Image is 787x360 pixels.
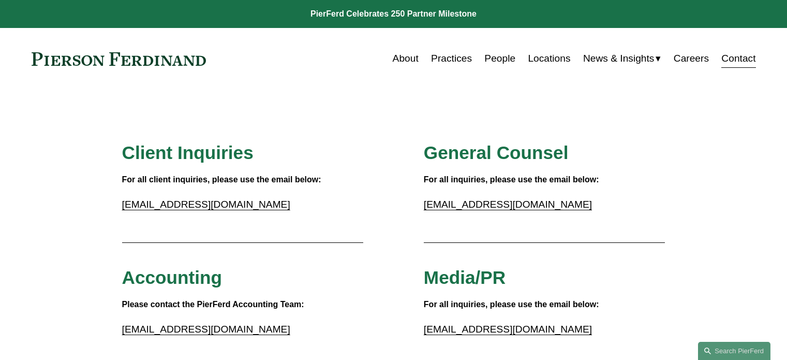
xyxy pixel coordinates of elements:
strong: For all client inquiries, please use the email below: [122,175,321,184]
a: Practices [431,49,472,68]
a: folder dropdown [583,49,661,68]
span: News & Insights [583,50,655,68]
a: [EMAIL_ADDRESS][DOMAIN_NAME] [122,324,290,335]
a: People [484,49,515,68]
span: Client Inquiries [122,142,254,163]
strong: For all inquiries, please use the email below: [424,300,599,309]
a: Contact [721,49,755,68]
strong: Please contact the PierFerd Accounting Team: [122,300,304,309]
a: Careers [674,49,709,68]
span: General Counsel [424,142,569,163]
a: [EMAIL_ADDRESS][DOMAIN_NAME] [122,199,290,210]
a: [EMAIL_ADDRESS][DOMAIN_NAME] [424,324,592,335]
a: Locations [528,49,570,68]
a: Search this site [698,342,770,360]
span: Media/PR [424,267,506,287]
a: [EMAIL_ADDRESS][DOMAIN_NAME] [424,199,592,210]
a: About [393,49,419,68]
strong: For all inquiries, please use the email below: [424,175,599,184]
span: Accounting [122,267,222,287]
